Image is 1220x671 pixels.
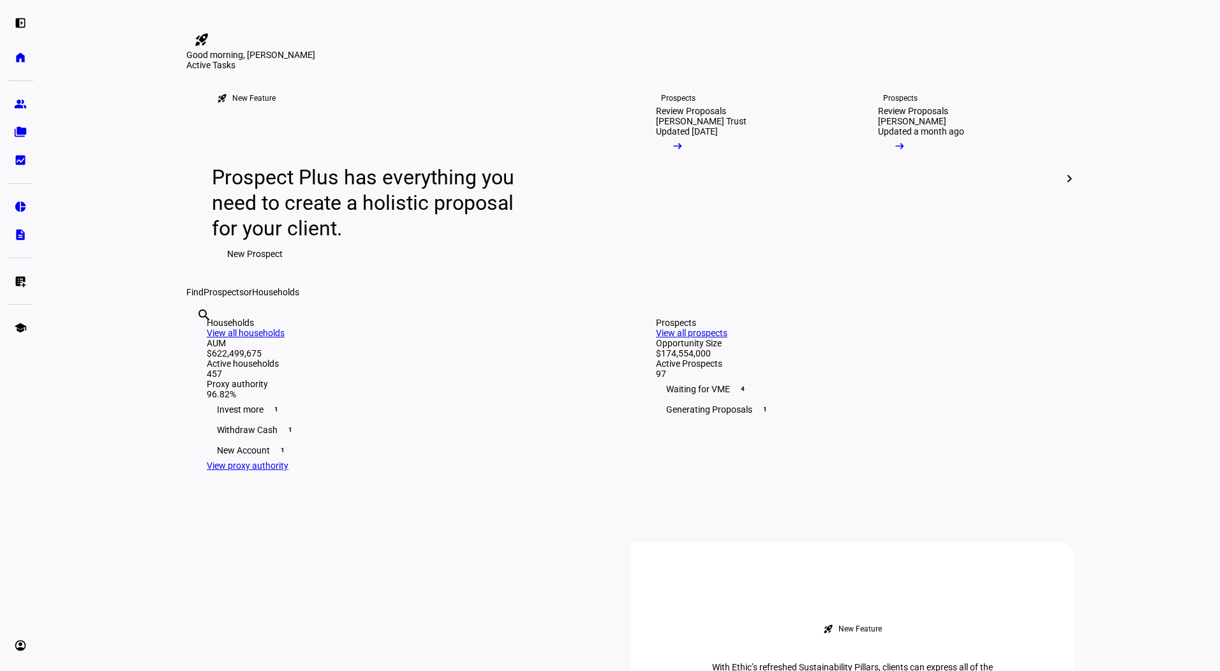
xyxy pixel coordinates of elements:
mat-icon: rocket_launch [194,32,209,47]
span: New Prospect [227,241,283,267]
eth-mat-symbol: account_circle [14,639,27,652]
span: 1 [278,445,288,455]
a: View all prospects [656,328,727,338]
div: Withdraw Cash [207,420,605,440]
a: ProspectsReview Proposals[PERSON_NAME] TrustUpdated [DATE] [636,70,847,287]
div: Prospects [661,93,696,103]
div: 97 [656,369,1054,379]
a: home [8,45,33,70]
div: [PERSON_NAME] Trust [656,116,747,126]
div: Updated [DATE] [656,126,718,136]
a: folder_copy [8,119,33,145]
div: 96.82% [207,389,605,399]
mat-icon: chevron_right [1062,171,1077,186]
mat-icon: rocket_launch [823,624,833,634]
div: Households [207,318,605,328]
div: $174,554,000 [656,348,1054,358]
eth-mat-symbol: list_alt_add [14,275,27,288]
a: ProspectsReview Proposals[PERSON_NAME]Updated a month ago [858,70,1069,287]
span: 1 [760,404,770,415]
button: New Prospect [212,241,298,267]
span: 1 [285,425,295,435]
a: View proxy authority [207,461,288,471]
eth-mat-symbol: school [14,321,27,334]
eth-mat-symbol: description [14,228,27,241]
span: 4 [738,384,748,394]
span: 1 [271,404,281,415]
eth-mat-symbol: bid_landscape [14,154,27,166]
div: Waiting for VME [656,379,1054,399]
div: Updated a month ago [878,126,964,136]
div: Proxy authority [207,379,605,389]
div: Prospect Plus has everything you need to create a holistic proposal for your client. [212,165,526,241]
div: Find or [186,287,1075,297]
eth-mat-symbol: pie_chart [14,200,27,213]
input: Enter name of prospect or household [197,325,199,340]
mat-icon: rocket_launch [217,93,227,103]
mat-icon: arrow_right_alt [893,140,906,152]
eth-mat-symbol: group [14,98,27,110]
div: Active households [207,358,605,369]
a: description [8,222,33,247]
div: Review Proposals [878,106,948,116]
span: Prospects [204,287,244,297]
div: Active Tasks [186,60,1075,70]
mat-icon: search [197,307,212,323]
div: Invest more [207,399,605,420]
div: Prospects [656,318,1054,328]
div: 457 [207,369,605,379]
div: Opportunity Size [656,338,1054,348]
eth-mat-symbol: folder_copy [14,126,27,138]
div: Review Proposals [656,106,726,116]
div: New Feature [232,93,276,103]
div: Generating Proposals [656,399,1054,420]
eth-mat-symbol: home [14,51,27,64]
a: bid_landscape [8,147,33,173]
eth-mat-symbol: left_panel_open [14,17,27,29]
div: Active Prospects [656,358,1054,369]
div: Prospects [883,93,918,103]
a: group [8,91,33,117]
a: pie_chart [8,194,33,219]
span: Households [252,287,299,297]
div: [PERSON_NAME] [878,116,946,126]
mat-icon: arrow_right_alt [671,140,684,152]
div: New Feature [838,624,882,634]
div: New Account [207,440,605,461]
div: AUM [207,338,605,348]
a: View all households [207,328,285,338]
div: Good morning, [PERSON_NAME] [186,50,1075,60]
div: $622,499,675 [207,348,605,358]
